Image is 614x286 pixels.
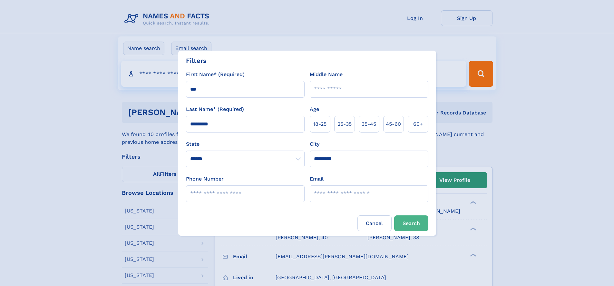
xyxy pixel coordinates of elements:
[186,105,244,113] label: Last Name* (Required)
[310,71,343,78] label: Middle Name
[186,140,305,148] label: State
[386,120,401,128] span: 45‑60
[337,120,352,128] span: 25‑35
[186,56,207,65] div: Filters
[310,140,319,148] label: City
[357,215,392,231] label: Cancel
[186,71,245,78] label: First Name* (Required)
[362,120,376,128] span: 35‑45
[413,120,423,128] span: 60+
[394,215,428,231] button: Search
[186,175,224,183] label: Phone Number
[310,105,319,113] label: Age
[313,120,326,128] span: 18‑25
[310,175,324,183] label: Email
